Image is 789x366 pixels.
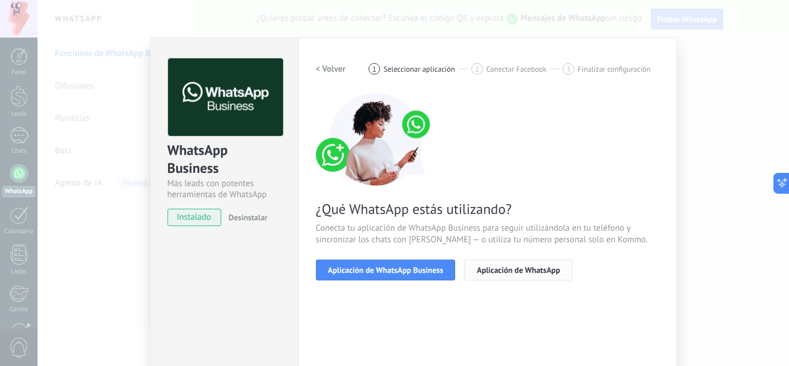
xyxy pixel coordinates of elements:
[168,178,281,200] div: Más leads con potentes herramientas de WhatsApp
[316,260,456,280] button: Aplicación de WhatsApp Business
[316,58,346,79] button: < Volver
[168,209,221,226] span: instalado
[464,260,572,280] button: Aplicación de WhatsApp
[373,64,377,74] span: 1
[475,64,479,74] span: 2
[168,141,281,178] div: WhatsApp Business
[384,65,455,73] span: Seleccionar aplicación
[316,223,659,246] span: Conecta tu aplicación de WhatsApp Business para seguir utilizándola en tu teléfono y sincronizar ...
[567,64,571,74] span: 3
[477,266,560,274] span: Aplicación de WhatsApp
[316,200,659,218] span: ¿Qué WhatsApp estás utilizando?
[316,93,437,186] img: connect number
[229,212,267,223] span: Desinstalar
[578,65,650,73] span: Finalizar configuración
[168,58,283,136] img: logo_main.png
[486,65,547,73] span: Conectar Facebook
[328,266,444,274] span: Aplicación de WhatsApp Business
[224,209,267,226] button: Desinstalar
[316,64,346,75] h2: < Volver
